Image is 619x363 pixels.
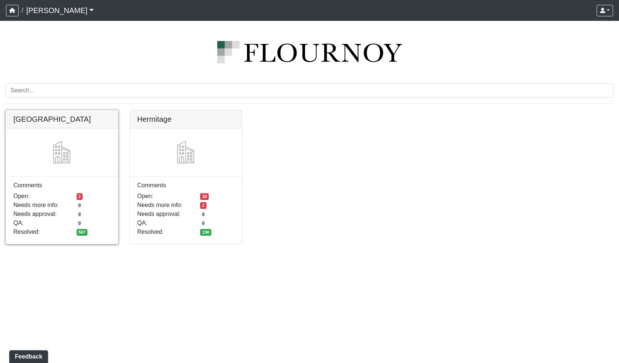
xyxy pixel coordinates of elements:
[26,3,94,18] a: [PERSON_NAME]
[19,3,26,18] span: /
[6,41,613,63] img: logo
[6,83,613,98] input: Search
[6,348,49,363] iframe: Ybug feedback widget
